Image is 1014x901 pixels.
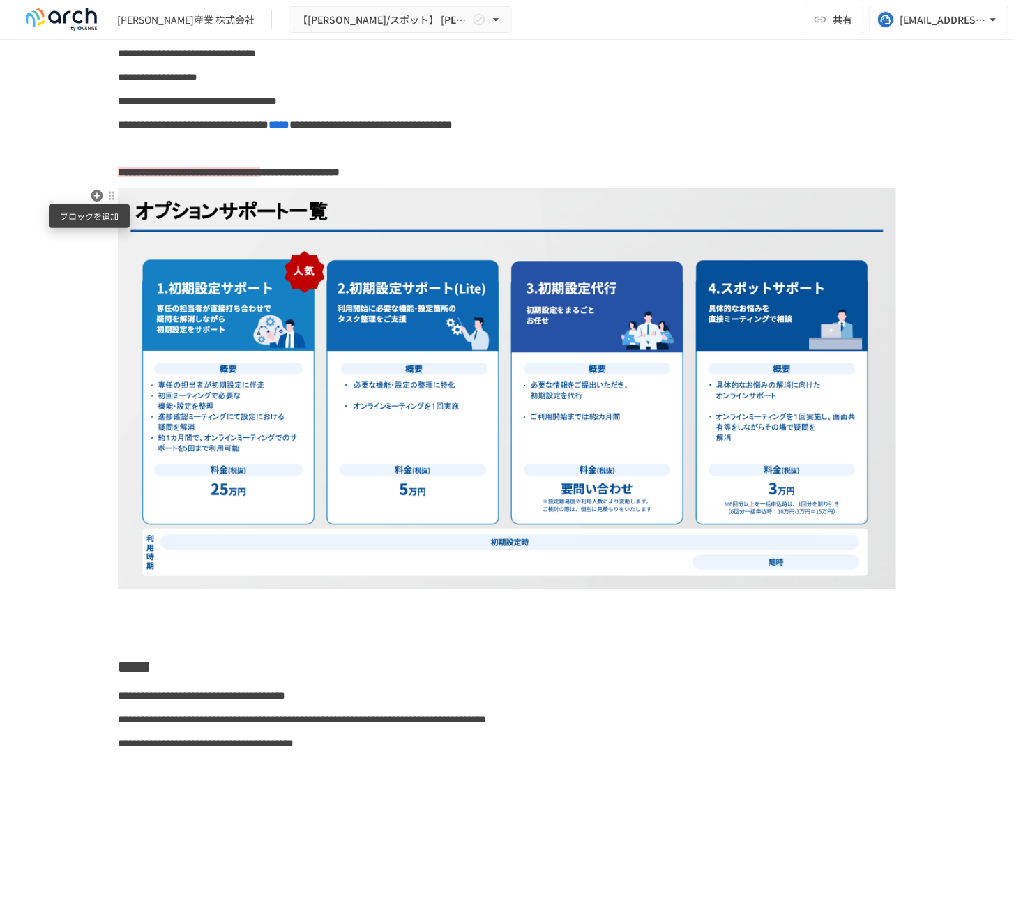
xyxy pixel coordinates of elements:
[805,6,863,33] button: 共有
[118,188,896,590] img: EOACVMAjZL1RsI9uSER9KyFU0mgBkxgucYclQHvGbyQ
[117,13,255,27] div: [PERSON_NAME]産業 株式会社
[289,6,512,33] button: 【[PERSON_NAME]/スポット】 [PERSON_NAME]産業様_スポットサポート
[17,8,106,31] img: logo-default@2x-9cf2c760.svg
[298,11,469,29] span: 【[PERSON_NAME]/スポット】 [PERSON_NAME]産業様_スポットサポート
[869,6,1008,33] button: [EMAIL_ADDRESS][DOMAIN_NAME]
[833,12,852,27] span: 共有
[49,204,130,228] div: ブロックを追加
[900,11,986,29] div: [EMAIL_ADDRESS][DOMAIN_NAME]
